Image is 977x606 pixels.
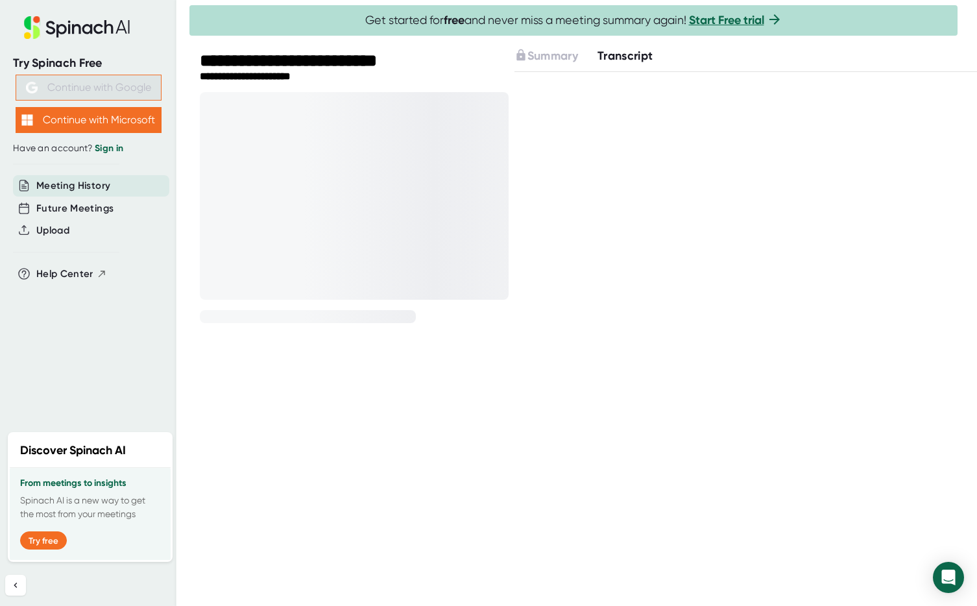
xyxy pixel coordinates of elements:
[5,575,26,596] button: Collapse sidebar
[527,49,578,63] span: Summary
[444,13,464,27] b: free
[933,562,964,593] div: Open Intercom Messenger
[36,267,93,282] span: Help Center
[26,82,38,93] img: Aehbyd4JwY73AAAAAElFTkSuQmCC
[365,13,782,28] span: Get started for and never miss a meeting summary again!
[36,201,114,216] button: Future Meetings
[20,478,160,489] h3: From meetings to insights
[20,494,160,521] p: Spinach AI is a new way to get the most from your meetings
[689,13,764,27] a: Start Free trial
[95,143,123,154] a: Sign in
[13,56,163,71] div: Try Spinach Free
[514,47,578,65] button: Summary
[20,531,67,550] button: Try free
[13,143,163,154] div: Have an account?
[16,107,162,133] button: Continue with Microsoft
[597,47,653,65] button: Transcript
[16,75,162,101] button: Continue with Google
[514,47,597,65] div: Upgrade to access
[36,223,69,238] button: Upload
[20,442,126,459] h2: Discover Spinach AI
[597,49,653,63] span: Transcript
[36,267,107,282] button: Help Center
[36,178,110,193] button: Meeting History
